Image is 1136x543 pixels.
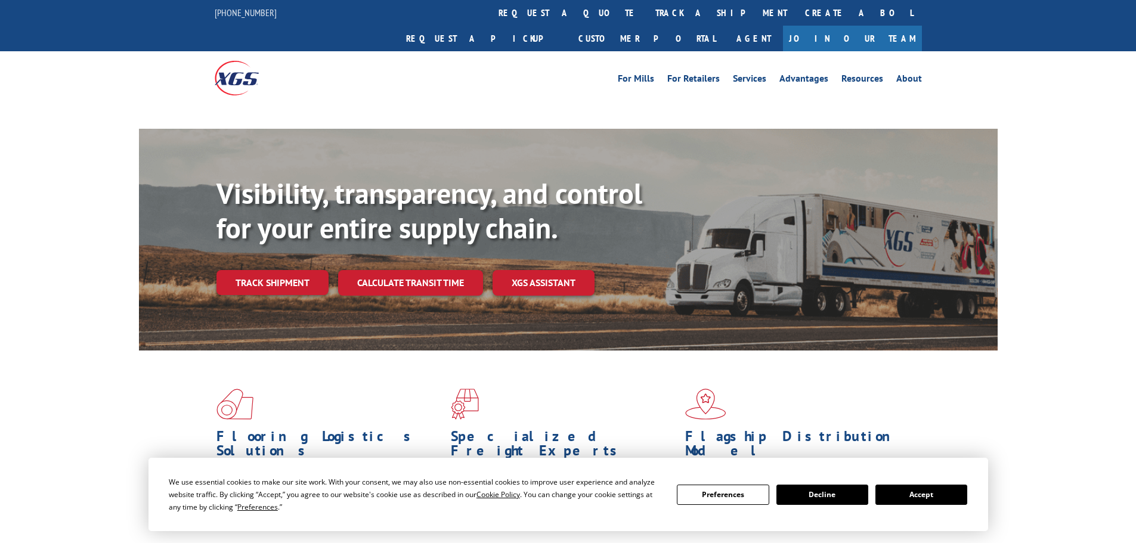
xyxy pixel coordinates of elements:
[169,476,663,513] div: We use essential cookies to make our site work. With your consent, we may also use non-essential ...
[685,429,911,464] h1: Flagship Distribution Model
[216,389,253,420] img: xgs-icon-total-supply-chain-intelligence-red
[779,74,828,87] a: Advantages
[215,7,277,18] a: [PHONE_NUMBER]
[569,26,725,51] a: Customer Portal
[237,502,278,512] span: Preferences
[677,485,769,505] button: Preferences
[451,429,676,464] h1: Specialized Freight Experts
[896,74,922,87] a: About
[397,26,569,51] a: Request a pickup
[725,26,783,51] a: Agent
[875,485,967,505] button: Accept
[667,74,720,87] a: For Retailers
[841,74,883,87] a: Resources
[216,270,329,295] a: Track shipment
[783,26,922,51] a: Join Our Team
[476,489,520,499] span: Cookie Policy
[733,74,766,87] a: Services
[216,175,642,246] b: Visibility, transparency, and control for your entire supply chain.
[216,429,442,464] h1: Flooring Logistics Solutions
[148,458,988,531] div: Cookie Consent Prompt
[685,389,726,420] img: xgs-icon-flagship-distribution-model-red
[493,270,595,296] a: XGS ASSISTANT
[776,485,868,505] button: Decline
[618,74,654,87] a: For Mills
[451,389,479,420] img: xgs-icon-focused-on-flooring-red
[338,270,483,296] a: Calculate transit time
